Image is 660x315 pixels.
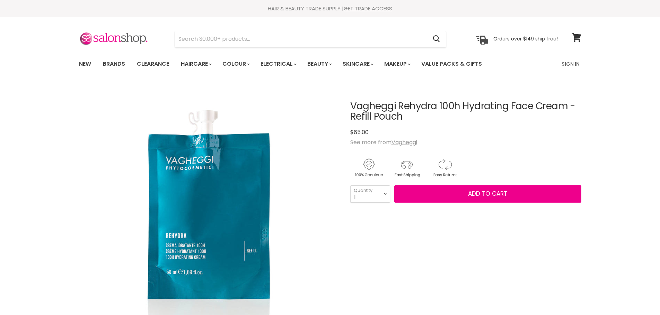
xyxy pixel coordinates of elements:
[70,5,590,12] div: HAIR & BEAUTY TRADE SUPPLY |
[350,185,390,203] select: Quantity
[98,57,130,71] a: Brands
[132,57,174,71] a: Clearance
[74,57,96,71] a: New
[350,138,417,146] span: See more from
[388,157,425,178] img: shipping.gif
[344,5,392,12] a: GET TRADE ACCESS
[416,57,487,71] a: Value Packs & Gifts
[493,36,558,42] p: Orders over $149 ship free!
[217,57,254,71] a: Colour
[468,189,507,198] span: Add to cart
[557,57,584,71] a: Sign In
[394,185,581,203] button: Add to cart
[391,138,417,146] a: Vagheggi
[255,57,301,71] a: Electrical
[350,157,387,178] img: genuine.gif
[176,57,216,71] a: Haircare
[350,101,581,122] h1: Vagheggi Rehydra 100h Hydrating Face Cream - Refill Pouch
[302,57,336,71] a: Beauty
[350,128,369,136] span: $65.00
[337,57,378,71] a: Skincare
[74,54,522,74] ul: Main menu
[175,31,446,47] form: Product
[175,31,428,47] input: Search
[70,54,590,74] nav: Main
[426,157,463,178] img: returns.gif
[379,57,415,71] a: Makeup
[428,31,446,47] button: Search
